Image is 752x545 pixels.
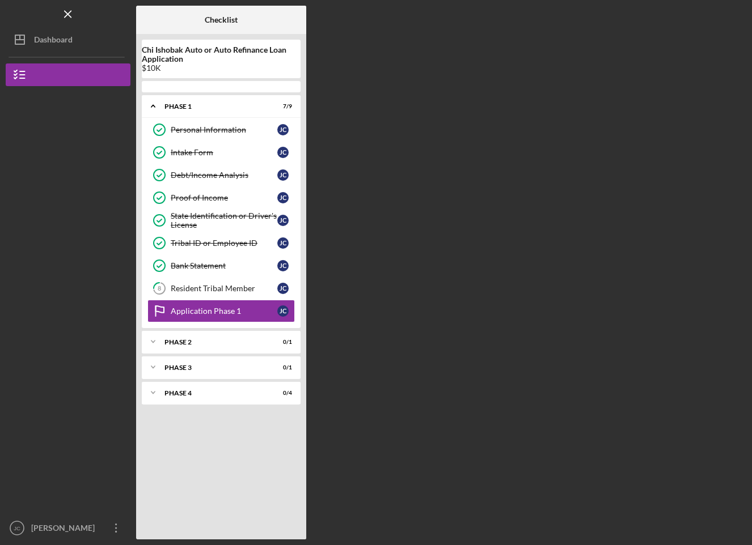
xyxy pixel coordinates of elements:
[277,305,289,317] div: J C
[171,125,277,134] div: Personal Information
[277,192,289,203] div: J C
[277,124,289,135] div: J C
[277,237,289,249] div: J C
[171,211,277,229] div: State Identification or Driver's License
[28,517,102,542] div: [PERSON_NAME]
[277,283,289,294] div: J C
[147,186,295,209] a: Proof of IncomeJC
[272,103,292,110] div: 7 / 9
[142,63,301,73] div: $10K
[171,148,277,157] div: Intake Form
[164,364,264,371] div: Phase 3
[147,209,295,232] a: State Identification or Driver's LicenseJC
[34,28,73,54] div: Dashboard
[147,300,295,322] a: Application Phase 1JC
[147,232,295,254] a: Tribal ID or Employee IDJC
[171,239,277,248] div: Tribal ID or Employee ID
[6,28,130,51] button: Dashboard
[171,306,277,316] div: Application Phase 1
[147,118,295,141] a: Personal InformationJC
[171,261,277,270] div: Bank Statement
[272,364,292,371] div: 0 / 1
[277,260,289,271] div: J C
[142,45,301,63] b: Chi Ishobak Auto or Auto Refinance Loan Application
[147,141,295,164] a: Intake FormJC
[272,390,292,397] div: 0 / 4
[171,171,277,180] div: Debt/Income Analysis
[277,215,289,226] div: J C
[171,193,277,202] div: Proof of Income
[277,147,289,158] div: J C
[164,390,264,397] div: Phase 4
[205,15,238,24] b: Checklist
[147,277,295,300] a: 8Resident Tribal MemberJC
[14,525,20,531] text: JC
[158,285,161,292] tspan: 8
[164,103,264,110] div: Phase 1
[147,164,295,186] a: Debt/Income AnalysisJC
[164,339,264,346] div: Phase 2
[272,339,292,346] div: 0 / 1
[6,517,130,539] button: JC[PERSON_NAME]
[277,169,289,181] div: J C
[171,284,277,293] div: Resident Tribal Member
[147,254,295,277] a: Bank StatementJC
